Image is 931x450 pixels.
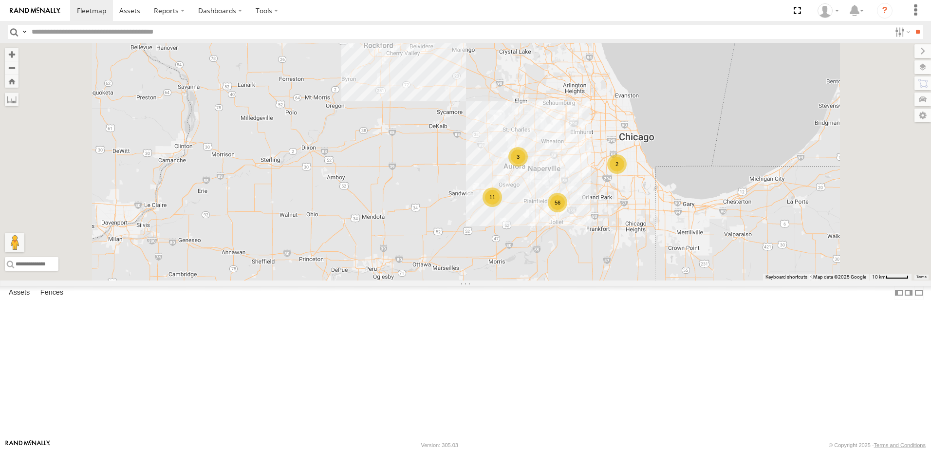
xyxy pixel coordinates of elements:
[765,274,807,281] button: Keyboard shortcuts
[5,233,24,252] button: Drag Pegman onto the map to open Street View
[483,187,502,207] div: 11
[869,274,912,281] button: Map Scale: 10 km per 43 pixels
[421,442,458,448] div: Version: 305.03
[5,93,19,106] label: Measure
[874,442,926,448] a: Terms and Conditions
[508,147,528,167] div: 3
[872,274,886,280] span: 10 km
[877,3,893,19] i: ?
[4,286,35,300] label: Assets
[916,275,927,279] a: Terms
[813,274,866,280] span: Map data ©2025 Google
[36,286,68,300] label: Fences
[904,286,913,300] label: Dock Summary Table to the Right
[894,286,904,300] label: Dock Summary Table to the Left
[891,25,912,39] label: Search Filter Options
[10,7,60,14] img: rand-logo.svg
[5,61,19,75] button: Zoom out
[20,25,28,39] label: Search Query
[5,75,19,88] button: Zoom Home
[5,440,50,450] a: Visit our Website
[814,3,842,18] div: Robert Fiumefreddo
[914,109,931,122] label: Map Settings
[607,154,627,174] div: 2
[829,442,926,448] div: © Copyright 2025 -
[914,286,924,300] label: Hide Summary Table
[548,193,567,212] div: 56
[5,48,19,61] button: Zoom in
